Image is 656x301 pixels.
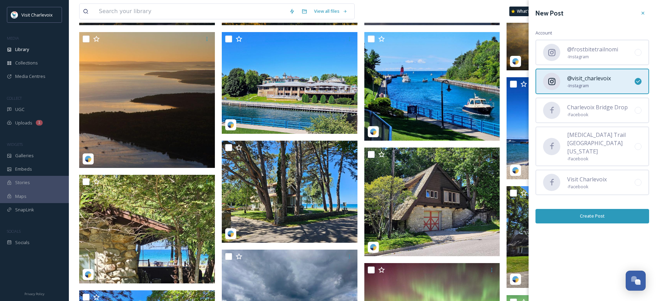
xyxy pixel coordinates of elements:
[509,7,544,16] a: What's New
[15,193,27,200] span: Maps
[567,155,635,162] span: - Facebook
[11,11,18,18] img: Visit-Charlevoix_Logo.jpg
[15,46,29,53] span: Library
[15,239,30,246] span: Socials
[370,244,377,251] img: snapsea-logo.png
[227,230,234,237] img: snapsea-logo.png
[227,121,234,128] img: snapsea-logo.png
[24,289,44,298] a: Privacy Policy
[535,209,649,223] button: Create Post
[567,183,607,190] span: - Facebook
[222,32,357,134] img: escape2theforest-18075155495510499.jpeg
[15,106,24,113] span: UGC
[567,74,611,82] span: @visit_charlevoix
[95,4,286,19] input: Search your library
[370,128,377,135] img: snapsea-logo.png
[567,45,618,53] span: @frostbitetrailnomi
[567,103,628,111] span: Charlevoix Bridge Drop
[567,111,628,118] span: - Facebook
[364,32,500,141] img: escape2theforest-18276890452302963.jpeg
[567,131,635,155] span: [MEDICAL_DATA] Trail [GEOGRAPHIC_DATA][US_STATE]
[15,207,34,213] span: SnapLink
[21,12,53,18] span: Visit Charlevoix
[567,175,607,183] span: Visit Charlevoix
[79,175,215,283] img: escape2theforest-17921472939148461.jpeg
[626,271,646,291] button: Open Chat
[507,186,642,288] img: escape2theforest-18123153454477590.jpeg
[512,167,519,174] img: snapsea-logo.png
[7,96,22,101] span: COLLECT
[7,142,23,147] span: WIDGETS
[85,155,92,162] img: snapsea-logo.png
[364,148,500,256] img: escape2theforest-18053554961194719.jpeg
[512,58,519,65] img: snapsea-logo.png
[15,60,38,66] span: Collections
[24,292,44,296] span: Privacy Policy
[7,36,19,41] span: MEDIA
[7,229,21,234] span: SOCIALS
[311,4,351,18] a: View all files
[15,120,32,126] span: Uploads
[79,32,215,168] img: trekkingtrailsphotography-18129784597473594.jpeg
[567,82,611,89] span: - Instagram
[15,73,45,80] span: Media Centres
[535,8,563,18] h3: New Post
[15,179,30,186] span: Stories
[15,152,34,159] span: Galleries
[567,53,618,60] span: - Instagram
[85,271,92,278] img: snapsea-logo.png
[222,141,357,243] img: escape2theforest-18083062270926661.jpeg
[512,276,519,283] img: snapsea-logo.png
[15,166,32,172] span: Embeds
[507,77,642,179] img: escape2theforest-18088151659794905.jpeg
[36,120,43,126] div: 1
[535,30,552,36] span: Account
